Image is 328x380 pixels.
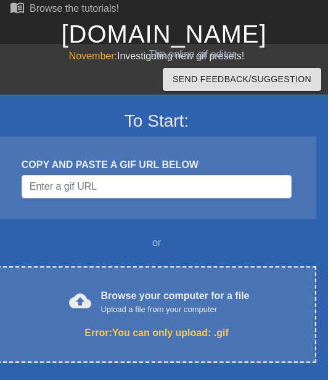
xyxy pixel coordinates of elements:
div: Error: You can only upload: .gif [23,326,290,340]
div: Browse your computer for a file [101,289,250,316]
input: Username [22,175,292,198]
div: Browse the tutorials! [30,3,119,14]
div: Upload a file from your computer [101,303,250,316]
span: Send Feedback/Suggestion [173,72,311,87]
a: [DOMAIN_NAME] [61,20,266,48]
span: cloud_upload [69,290,91,312]
div: COPY AND PASTE A GIF URL BELOW [22,158,292,172]
button: Send Feedback/Suggestion [163,68,321,91]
